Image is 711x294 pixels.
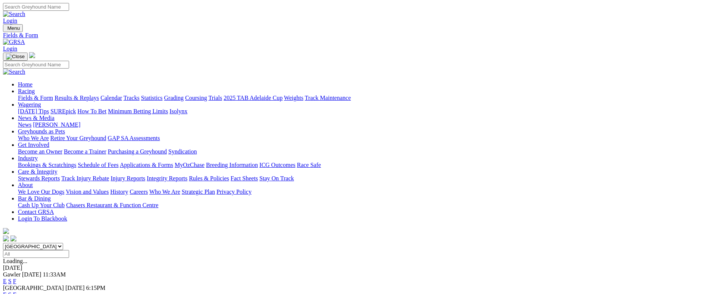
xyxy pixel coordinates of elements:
[66,202,158,208] a: Chasers Restaurant & Function Centre
[110,189,128,195] a: History
[259,162,295,168] a: ICG Outcomes
[18,148,62,155] a: Become an Owner
[78,108,107,114] a: How To Bet
[18,108,49,114] a: [DATE] Tips
[18,115,54,121] a: News & Media
[297,162,321,168] a: Race Safe
[3,278,7,284] a: E
[54,95,99,101] a: Results & Replays
[3,285,64,291] span: [GEOGRAPHIC_DATA]
[18,81,32,88] a: Home
[8,278,12,284] a: S
[175,162,205,168] a: MyOzChase
[231,175,258,181] a: Fact Sheets
[61,175,109,181] a: Track Injury Rebate
[3,39,25,45] img: GRSA
[185,95,207,101] a: Coursing
[3,3,69,11] input: Search
[18,135,708,142] div: Greyhounds as Pets
[182,189,215,195] a: Strategic Plan
[18,95,708,101] div: Racing
[65,285,85,291] span: [DATE]
[120,162,173,168] a: Applications & Forms
[141,95,163,101] a: Statistics
[164,95,184,101] a: Grading
[110,175,145,181] a: Injury Reports
[3,53,28,61] button: Toggle navigation
[18,209,54,215] a: Contact GRSA
[66,189,109,195] a: Vision and Values
[3,250,69,258] input: Select date
[22,271,41,278] span: [DATE]
[208,95,222,101] a: Trials
[3,265,708,271] div: [DATE]
[18,175,708,182] div: Care & Integrity
[3,61,69,69] input: Search
[18,108,708,115] div: Wagering
[18,202,708,209] div: Bar & Dining
[284,95,303,101] a: Weights
[216,189,252,195] a: Privacy Policy
[18,168,57,175] a: Care & Integrity
[18,128,65,135] a: Greyhounds as Pets
[7,25,20,31] span: Menu
[18,101,41,108] a: Wagering
[168,148,197,155] a: Syndication
[29,52,35,58] img: logo-grsa-white.png
[3,235,9,241] img: facebook.svg
[78,162,118,168] a: Schedule of Fees
[18,121,31,128] a: News
[108,148,167,155] a: Purchasing a Greyhound
[18,148,708,155] div: Get Involved
[130,189,148,195] a: Careers
[64,148,106,155] a: Become a Trainer
[18,155,38,161] a: Industry
[169,108,187,114] a: Isolynx
[18,202,65,208] a: Cash Up Your Club
[18,135,49,141] a: Who We Are
[18,175,60,181] a: Stewards Reports
[18,142,49,148] a: Get Involved
[18,189,64,195] a: We Love Our Dogs
[3,271,21,278] span: Gawler
[3,18,17,24] a: Login
[3,69,25,75] img: Search
[50,108,76,114] a: SUREpick
[3,32,708,39] a: Fields & Form
[124,95,140,101] a: Tracks
[147,175,187,181] a: Integrity Reports
[43,271,66,278] span: 11:33AM
[18,162,708,168] div: Industry
[108,135,160,141] a: GAP SA Assessments
[206,162,258,168] a: Breeding Information
[10,235,16,241] img: twitter.svg
[86,285,106,291] span: 6:15PM
[100,95,122,101] a: Calendar
[50,135,106,141] a: Retire Your Greyhound
[18,215,67,222] a: Login To Blackbook
[18,182,33,188] a: About
[305,95,351,101] a: Track Maintenance
[3,258,27,264] span: Loading...
[149,189,180,195] a: Who We Are
[33,121,80,128] a: [PERSON_NAME]
[18,162,76,168] a: Bookings & Scratchings
[224,95,283,101] a: 2025 TAB Adelaide Cup
[3,45,17,52] a: Login
[18,189,708,195] div: About
[189,175,229,181] a: Rules & Policies
[3,228,9,234] img: logo-grsa-white.png
[13,278,16,284] a: F
[259,175,294,181] a: Stay On Track
[18,95,53,101] a: Fields & Form
[18,121,708,128] div: News & Media
[18,88,35,94] a: Racing
[6,54,25,60] img: Close
[3,11,25,18] img: Search
[108,108,168,114] a: Minimum Betting Limits
[3,24,23,32] button: Toggle navigation
[18,195,51,202] a: Bar & Dining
